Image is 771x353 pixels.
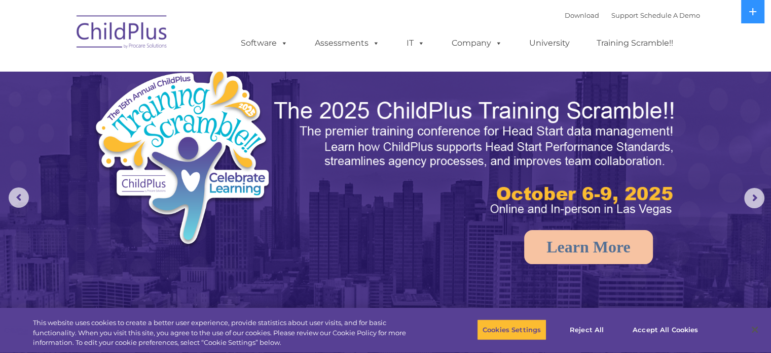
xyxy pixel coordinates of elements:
[231,33,298,53] a: Software
[305,33,390,53] a: Assessments
[519,33,580,53] a: University
[477,319,546,340] button: Cookies Settings
[627,319,704,340] button: Accept All Cookies
[744,318,766,341] button: Close
[442,33,512,53] a: Company
[141,67,172,75] span: Last name
[640,11,700,19] a: Schedule A Demo
[396,33,435,53] a: IT
[586,33,683,53] a: Training Scramble!!
[141,109,184,116] span: Phone number
[611,11,638,19] a: Support
[524,230,653,264] a: Learn More
[71,8,173,59] img: ChildPlus by Procare Solutions
[555,319,618,340] button: Reject All
[565,11,700,19] font: |
[565,11,599,19] a: Download
[33,318,424,348] div: This website uses cookies to create a better user experience, provide statistics about user visit...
